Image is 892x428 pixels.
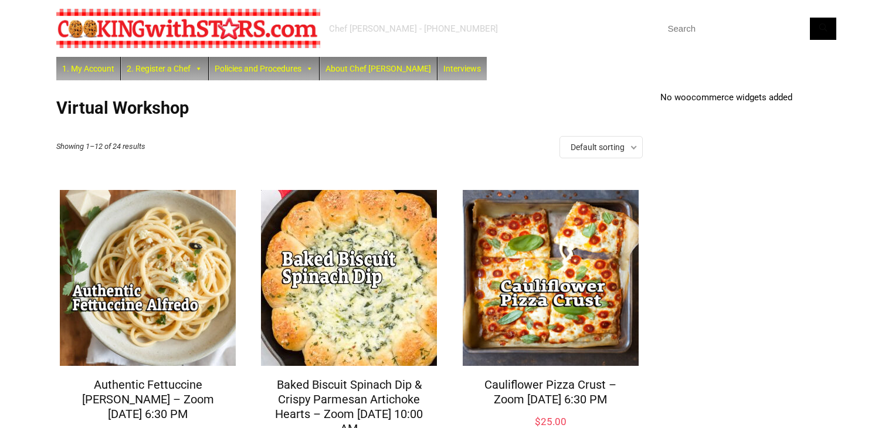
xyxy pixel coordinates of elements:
[437,57,487,80] a: Interviews
[56,98,643,118] h1: Virtual Workshop
[660,92,836,103] p: No woocommerce widgets added
[660,18,836,40] input: Search
[82,378,214,421] a: Authentic Fettuccine [PERSON_NAME] – Zoom [DATE] 6:30 PM
[459,187,641,369] img: Cauliflower Pizza Crust – Zoom Monday Aug 18, 2025 @ 6:30 PM
[535,416,567,427] bdi: 25.00
[484,378,616,406] a: Cauliflower Pizza Crust – Zoom [DATE] 6:30 PM
[258,187,440,369] img: Baked Biscuit Spinach Dip & Crispy Parmesan Artichoke Hearts – Zoom Sunday Feb 2, 2025 @ 10:00 AM
[56,9,320,48] img: Chef Paula's Cooking With Stars
[56,57,120,80] a: 1. My Account
[121,57,208,80] a: 2. Register a Chef
[57,187,239,369] img: Authentic Fettuccine Alfredo – Zoom Monday March 3, 2025 @ 6:30 PM
[810,18,836,40] button: Search
[320,57,437,80] a: About Chef [PERSON_NAME]
[56,136,151,157] p: Showing 1–12 of 24 results
[209,57,319,80] a: Policies and Procedures
[329,23,498,35] div: Chef [PERSON_NAME] - [PHONE_NUMBER]
[535,416,541,427] span: $
[571,142,625,152] span: Default sorting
